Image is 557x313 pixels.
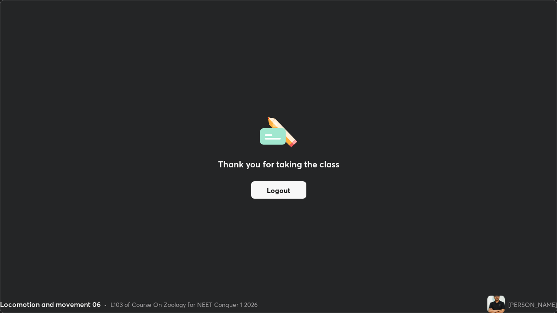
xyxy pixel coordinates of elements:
div: L103 of Course On Zoology for NEET Conquer 1 2026 [111,300,258,309]
img: offlineFeedback.1438e8b3.svg [260,114,297,147]
h2: Thank you for taking the class [218,158,339,171]
div: [PERSON_NAME] [508,300,557,309]
button: Logout [251,181,306,199]
img: 949fdf8e776c44239d50da6cd554c825.jpg [487,296,505,313]
div: • [104,300,107,309]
